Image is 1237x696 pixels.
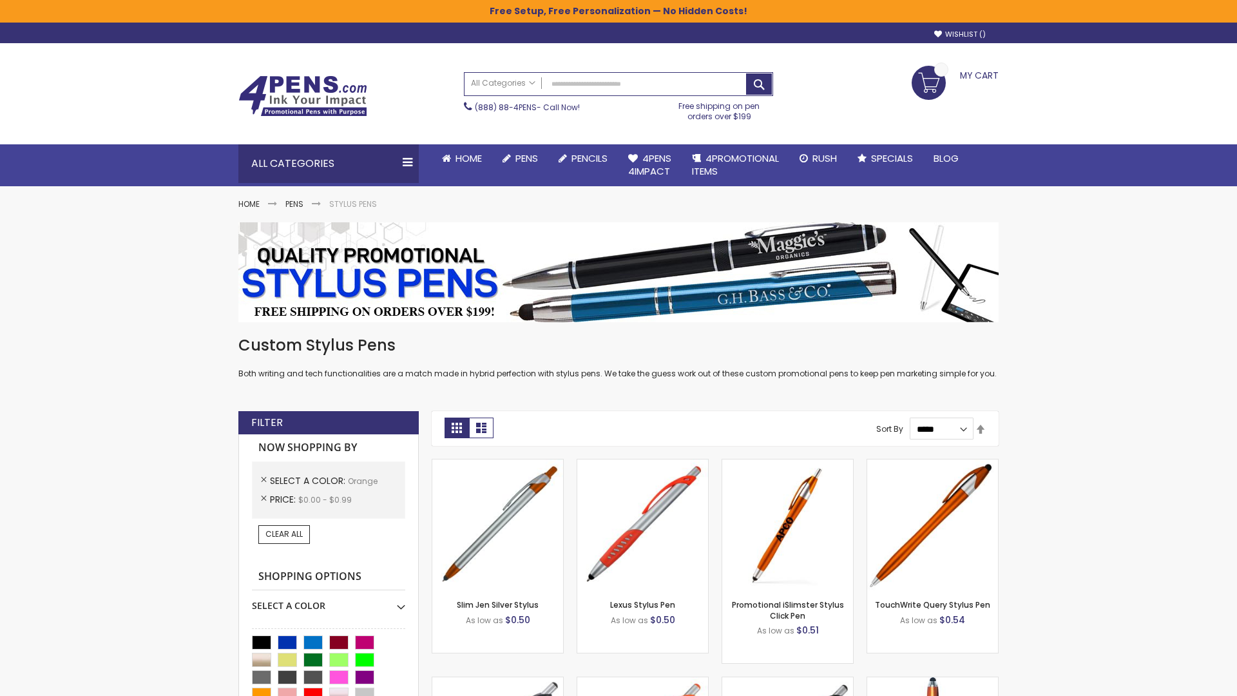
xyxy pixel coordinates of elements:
[258,525,310,543] a: Clear All
[252,563,405,591] strong: Shopping Options
[548,144,618,173] a: Pencils
[628,151,671,178] span: 4Pens 4impact
[876,423,903,434] label: Sort By
[475,102,580,113] span: - Call Now!
[432,144,492,173] a: Home
[682,144,789,186] a: 4PROMOTIONALITEMS
[455,151,482,165] span: Home
[722,677,853,688] a: Lexus Metallic Stylus Pen-Orange
[492,144,548,173] a: Pens
[238,335,999,356] h1: Custom Stylus Pens
[238,144,419,183] div: All Categories
[900,615,937,626] span: As low as
[934,151,959,165] span: Blog
[238,75,367,117] img: 4Pens Custom Pens and Promotional Products
[577,459,708,590] img: Lexus Stylus Pen-Orange
[847,144,923,173] a: Specials
[611,615,648,626] span: As low as
[251,416,283,430] strong: Filter
[252,434,405,461] strong: Now Shopping by
[867,459,998,590] img: TouchWrite Query Stylus Pen-Orange
[939,614,965,626] span: $0.54
[466,615,503,626] span: As low as
[457,599,539,610] a: Slim Jen Silver Stylus
[285,198,303,209] a: Pens
[505,614,530,626] span: $0.50
[732,599,844,621] a: Promotional iSlimster Stylus Click Pen
[722,459,853,590] img: Promotional iSlimster Stylus Click Pen-Orange
[650,614,675,626] span: $0.50
[934,30,986,39] a: Wishlist
[577,677,708,688] a: Boston Silver Stylus Pen-Orange
[475,102,537,113] a: (888) 88-4PENS
[270,493,298,506] span: Price
[432,459,563,590] img: Slim Jen Silver Stylus-Orange
[270,474,348,487] span: Select A Color
[238,198,260,209] a: Home
[610,599,675,610] a: Lexus Stylus Pen
[445,418,469,438] strong: Grid
[867,677,998,688] a: TouchWrite Command Stylus Pen-Orange
[722,459,853,470] a: Promotional iSlimster Stylus Click Pen-Orange
[666,96,774,122] div: Free shipping on pen orders over $199
[577,459,708,470] a: Lexus Stylus Pen-Orange
[796,624,819,637] span: $0.51
[871,151,913,165] span: Specials
[923,144,969,173] a: Blog
[692,151,779,178] span: 4PROMOTIONAL ITEMS
[757,625,794,636] span: As low as
[329,198,377,209] strong: Stylus Pens
[789,144,847,173] a: Rush
[812,151,837,165] span: Rush
[471,78,535,88] span: All Categories
[348,476,378,487] span: Orange
[432,459,563,470] a: Slim Jen Silver Stylus-Orange
[252,590,405,612] div: Select A Color
[298,494,352,505] span: $0.00 - $0.99
[265,528,303,539] span: Clear All
[515,151,538,165] span: Pens
[618,144,682,186] a: 4Pens4impact
[867,459,998,470] a: TouchWrite Query Stylus Pen-Orange
[875,599,990,610] a: TouchWrite Query Stylus Pen
[571,151,608,165] span: Pencils
[238,335,999,380] div: Both writing and tech functionalities are a match made in hybrid perfection with stylus pens. We ...
[465,73,542,94] a: All Categories
[238,222,999,322] img: Stylus Pens
[432,677,563,688] a: Boston Stylus Pen-Orange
